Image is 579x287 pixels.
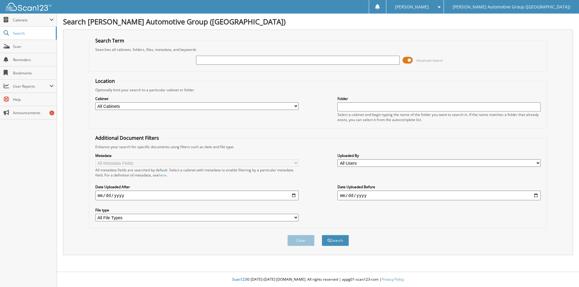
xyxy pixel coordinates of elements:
[13,84,49,89] span: User Reports
[92,135,162,141] legend: Additional Document Filters
[287,235,315,246] button: Clear
[95,153,299,158] label: Metadata
[337,191,541,200] input: end
[92,144,544,149] div: Enhance your search for specific documents using filters such as date and file type.
[337,112,541,122] div: Select a cabinet and begin typing the name of the folder you want to search in. If the name match...
[395,5,429,9] span: [PERSON_NAME]
[13,31,53,36] span: Search
[95,96,299,101] label: Cabinet
[381,277,404,282] a: Privacy Policy
[13,17,49,23] span: Cabinets
[49,111,54,115] div: 1
[13,97,54,102] span: Help
[95,184,299,189] label: Date Uploaded After
[322,235,349,246] button: Search
[95,207,299,213] label: File type
[92,87,544,92] div: Optionally limit your search to a particular cabinet or folder
[337,153,541,158] label: Uploaded By
[92,37,127,44] legend: Search Term
[6,3,51,11] img: scan123-logo-white.svg
[337,184,541,189] label: Date Uploaded Before
[92,47,544,52] div: Searches all cabinets, folders, files, metadata, and keywords
[453,5,570,9] span: [PERSON_NAME] Automotive Group ([GEOGRAPHIC_DATA])
[13,57,54,62] span: Reminders
[92,78,118,84] legend: Location
[159,173,166,178] a: here
[57,272,579,287] div: © [DATE]-[DATE] [DOMAIN_NAME]. All rights reserved | appg01-scan123-com |
[95,191,299,200] input: start
[232,277,247,282] span: Scan123
[13,44,54,49] span: Scan
[13,110,54,115] span: Announcements
[95,167,299,178] div: All metadata fields are searched by default. Select a cabinet with metadata to enable filtering b...
[63,17,573,27] h1: Search [PERSON_NAME] Automotive Group ([GEOGRAPHIC_DATA])
[13,70,54,76] span: Bookmarks
[337,96,541,101] label: Folder
[416,58,443,63] span: Advanced Search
